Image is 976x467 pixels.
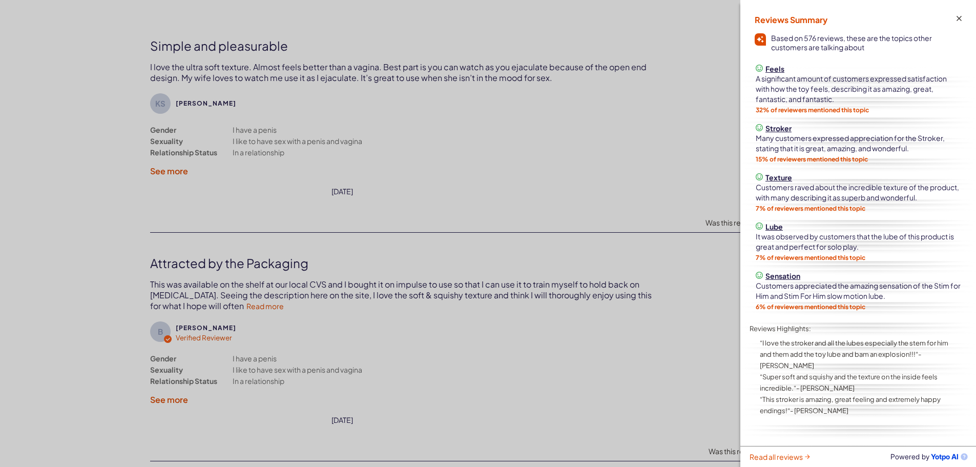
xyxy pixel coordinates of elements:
div: Customers appreciated the amazing sensation of the Stim for Him and Stim For Him slow motion lube. [756,280,961,301]
span: Feels [765,63,784,73]
span: Stroker [765,123,792,133]
div: 7% of reviewers mentioned this topic [756,252,865,264]
span: Powered by [890,453,929,461]
span: Lube [765,221,783,231]
span: - [PERSON_NAME] [796,384,855,392]
div: A significant amount of customers expressed satisfaction with how the toy feels, describing it as... [756,73,961,104]
div: 6% of reviewers mentioned this topic [756,301,865,313]
div: Based on 576 reviews, these are the topics other customers are talking about [740,25,976,60]
div: 7% of reviewers mentioned this topic [756,202,865,215]
span: Texture [765,172,792,182]
span: Yotpo AI [931,453,959,461]
div: It was observed by customers that the lube of this product is great and perfect for solo play. [756,231,961,252]
div: Many customers expressed appreciation for the Stroker, stating that it is great, amazing, and won... [756,133,961,153]
span: - [PERSON_NAME] [790,407,848,415]
span: “Super soft and squishy and the texture on the inside feels incredible.“ [760,373,938,392]
span: “I love the stroker and all the lubes especially the stem for him and them add the toy lube and b... [760,339,948,370]
a: Powered by Yotpo AI [890,446,976,467]
div: Reviews Highlights: [750,316,811,337]
span: “This stroker is amazing, great feeling and extremely happy endings!“ [760,395,941,415]
div: Customers raved about the incredible texture of the product, with many describing it as superb an... [756,182,961,202]
span: Read all reviews [750,452,803,461]
div: 32% of reviewers mentioned this topic [756,104,869,116]
div: 15% of reviewers mentioned this topic [756,153,868,166]
span: Sensation [765,270,800,280]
